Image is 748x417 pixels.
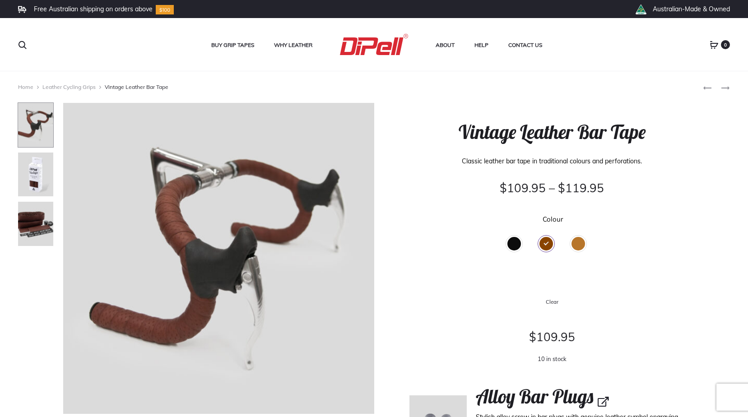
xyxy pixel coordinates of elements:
span: Alloy Bar Plugs [476,385,593,408]
label: Colour [543,216,563,222]
img: Dipell-bike-Sbar-Brown-Heavy-80x100.jpg [18,102,54,148]
nav: Vintage Leather Bar Tape [18,80,703,94]
img: Dipell-bike-Sbar-Brown-heavy-unpackaged-092-Paul-Osta-80x100.jpg [18,201,54,246]
span: $ [529,329,536,344]
img: Dipell-bike-Sbar-Brown-heavy-packaged-083-Paul-Osta-80x100.jpg [18,152,54,197]
a: About [436,39,455,51]
span: $ [558,181,565,195]
a: Home [18,83,33,90]
bdi: 109.95 [529,329,575,344]
bdi: 109.95 [500,181,546,195]
img: th_right_icon2.png [635,5,646,14]
nav: Product navigation [703,80,730,94]
a: Clear [409,297,694,307]
bdi: 119.95 [558,181,604,195]
a: Leather Cycling Grips [42,83,96,90]
li: Free Australian shipping on orders above [34,5,153,13]
p: Classic leather bar tape in traditional colours and perforations. [409,155,694,167]
li: Australian-Made & Owned [653,5,730,13]
span: $ [500,181,507,195]
a: 0 [710,41,719,49]
a: Why Leather [274,39,312,51]
a: Help [474,39,488,51]
img: Group-10.svg [156,5,174,14]
span: – [549,181,555,195]
a: Contact Us [508,39,542,51]
span: 0 [721,40,730,49]
a: Buy Grip Tapes [211,39,254,51]
h1: Vintage Leather Bar Tape [409,121,694,144]
p: 10 in stock [409,349,694,370]
img: Frame.svg [18,6,26,13]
